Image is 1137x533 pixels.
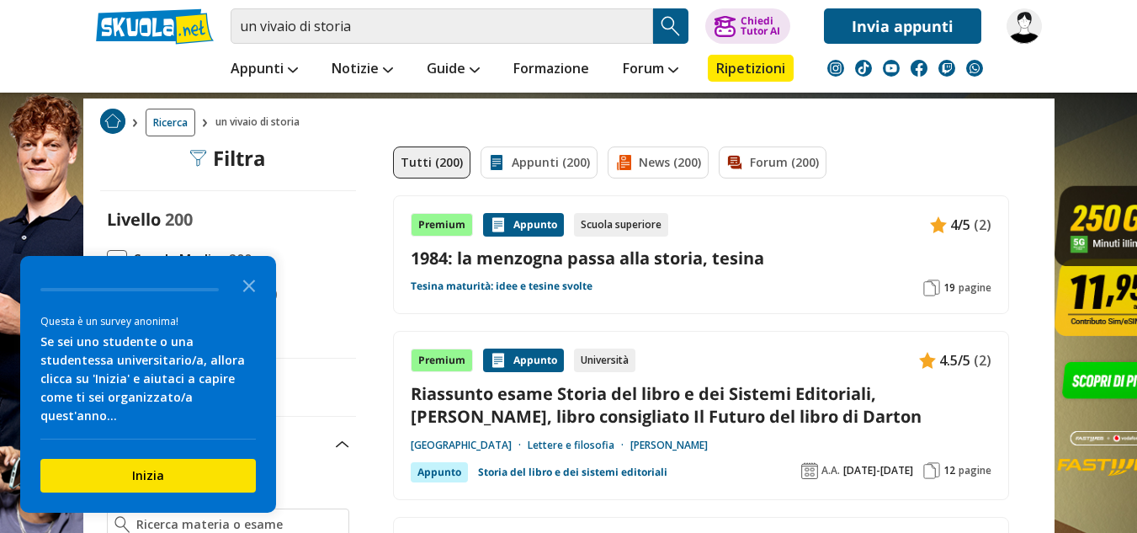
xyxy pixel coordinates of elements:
[574,349,635,372] div: Università
[705,8,790,44] button: ChiediTutor AI
[938,60,955,77] img: twitch
[843,464,913,477] span: [DATE]-[DATE]
[574,213,668,237] div: Scuola superiore
[189,147,266,170] div: Filtra
[801,462,818,479] img: Anno accademico
[619,55,683,85] a: Forum
[490,216,507,233] img: Appunti contenuto
[966,60,983,77] img: WhatsApp
[615,154,632,171] img: News filtro contenuto
[959,464,991,477] span: pagine
[483,349,564,372] div: Appunto
[919,352,936,369] img: Appunti contenuto
[40,459,256,493] button: Inizia
[855,60,872,77] img: tiktok
[411,382,991,428] a: Riassunto esame Storia del libro e dei Sistemi Editoriali, [PERSON_NAME], libro consigliato Il Fu...
[481,147,598,179] a: Appunti (200)
[824,8,981,44] a: Invia appunti
[189,150,206,167] img: Filtra filtri mobile
[726,154,743,171] img: Forum filtro contenuto
[950,214,970,236] span: 4/5
[1007,8,1042,44] img: marikaaaag
[232,268,266,301] button: Close the survey
[411,247,991,269] a: 1984: la menzogna passa alla storia, tesina
[215,109,306,136] span: un vivaio di storia
[923,462,940,479] img: Pagine
[422,55,484,85] a: Guide
[653,8,688,44] button: Search Button
[974,349,991,371] span: (2)
[821,464,840,477] span: A.A.
[226,55,302,85] a: Appunti
[923,280,940,296] img: Pagine
[107,208,161,231] label: Livello
[411,439,528,452] a: [GEOGRAPHIC_DATA]
[393,147,470,179] a: Tutti (200)
[100,109,125,134] img: Home
[943,464,955,477] span: 12
[165,208,193,231] span: 200
[20,256,276,513] div: Survey
[411,349,473,372] div: Premium
[327,55,397,85] a: Notizie
[630,439,708,452] a: [PERSON_NAME]
[741,16,780,36] div: Chiedi Tutor AI
[478,462,667,482] a: Storia del libro e dei sistemi editoriali
[114,516,130,533] img: Ricerca materia o esame
[222,248,252,270] span: 200
[930,216,947,233] img: Appunti contenuto
[959,281,991,295] span: pagine
[411,280,592,293] a: Tesina maturità: idee e tesine svolte
[509,55,593,85] a: Formazione
[336,441,349,448] img: Apri e chiudi sezione
[100,109,125,136] a: Home
[40,333,256,425] div: Se sei uno studente o una studentessa universitario/a, allora clicca su 'Inizia' e aiutaci a capi...
[528,439,630,452] a: Lettere e filosofia
[939,349,970,371] span: 4.5/5
[883,60,900,77] img: youtube
[490,352,507,369] img: Appunti contenuto
[708,55,794,82] a: Ripetizioni
[827,60,844,77] img: instagram
[146,109,195,136] a: Ricerca
[483,213,564,237] div: Appunto
[943,281,955,295] span: 19
[231,8,653,44] input: Cerca appunti, riassunti o versioni
[488,154,505,171] img: Appunti filtro contenuto
[136,516,341,533] input: Ricerca materia o esame
[411,462,468,482] div: Appunto
[974,214,991,236] span: (2)
[411,213,473,237] div: Premium
[127,248,219,270] span: Scuola Media
[40,313,256,329] div: Questa è un survey anonima!
[911,60,927,77] img: facebook
[658,13,683,39] img: Cerca appunti, riassunti o versioni
[719,147,826,179] a: Forum (200)
[608,147,709,179] a: News (200)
